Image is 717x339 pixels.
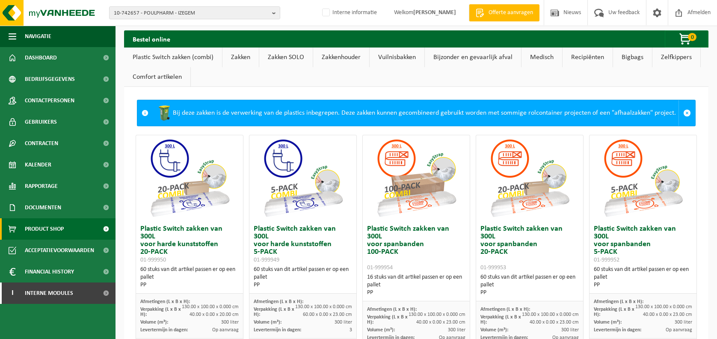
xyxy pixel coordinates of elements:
span: 130.00 x 100.00 x 0.000 cm [182,304,239,309]
span: 130.00 x 100.00 x 0.000 cm [295,304,352,309]
span: Verpakking (L x B x H): [254,307,294,317]
h3: Plastic Switch zakken van 300L voor spanbanden 20-PACK [480,225,579,271]
span: Acceptatievoorwaarden [25,240,94,261]
span: 40.00 x 0.00 x 23.00 cm [530,320,579,325]
a: Sluit melding [678,100,695,126]
span: 3 [350,327,352,333]
div: Bij deze zakken is de verwerking van de plastics inbegrepen. Deze zakken kunnen gecombineerd gebr... [153,100,678,126]
span: Afmetingen (L x B x H): [594,299,643,304]
span: Rapportage [25,175,58,197]
span: 01-999950 [140,257,166,263]
span: Verpakking (L x B x H): [367,315,408,325]
a: Comfort artikelen [124,67,190,87]
h2: Bestel online [124,30,179,47]
div: PP [480,289,579,297]
div: PP [140,281,239,289]
span: 40.00 x 0.00 x 20.00 cm [190,312,239,317]
button: 0 [665,30,708,48]
div: 60 stuks van dit artikel passen er op een pallet [254,266,352,289]
span: Financial History [25,261,74,282]
span: 300 liter [561,327,579,333]
div: PP [594,281,692,289]
span: 300 liter [448,327,465,333]
h3: Plastic Switch zakken van 300L voor harde kunststoffen 5-PACK [254,225,352,264]
span: Levertermijn in dagen: [594,327,641,333]
span: Levertermijn in dagen: [140,327,188,333]
span: 0 [688,33,696,41]
span: Gebruikers [25,111,57,133]
a: Offerte aanvragen [469,4,539,21]
span: Contracten [25,133,58,154]
span: Afmetingen (L x B x H): [254,299,303,304]
strong: [PERSON_NAME] [413,9,456,16]
span: 01-999952 [594,257,619,263]
div: PP [254,281,352,289]
span: Documenten [25,197,61,218]
h3: Plastic Switch zakken van 300L voor spanbanden 100-PACK [367,225,465,271]
div: PP [367,289,465,297]
div: 60 stuks van dit artikel passen er op een pallet [140,266,239,289]
img: WB-0240-HPE-GN-50.png [156,104,173,122]
span: Volume (m³): [254,320,281,325]
span: Navigatie [25,26,51,47]
a: Plastic Switch zakken (combi) [124,48,222,67]
span: 10-742657 - POULPHARM - IZEGEM [114,7,269,20]
span: Kalender [25,154,51,175]
a: Vuilnisbakken [370,48,424,67]
span: Volume (m³): [140,320,168,325]
a: Zakkenhouder [313,48,369,67]
label: Interne informatie [320,6,377,19]
div: 60 stuks van dit artikel passen er op een pallet [480,274,579,297]
button: 10-742657 - POULPHARM - IZEGEM [109,6,280,19]
span: 130.00 x 100.00 x 0.000 cm [409,312,465,317]
a: Zakken SOLO [259,48,313,67]
span: Verpakking (L x B x H): [480,315,521,325]
span: Contactpersonen [25,90,74,111]
span: Bedrijfsgegevens [25,68,75,90]
span: 01-999949 [254,257,279,263]
span: 40.00 x 0.00 x 23.00 cm [643,312,692,317]
span: 130.00 x 100.00 x 0.000 cm [635,304,692,309]
div: 60 stuks van dit artikel passen er op een pallet [594,266,692,289]
span: 01-999954 [367,265,393,271]
span: Dashboard [25,47,57,68]
a: Recipiënten [563,48,613,67]
img: 01-999954 [373,135,459,221]
span: 300 liter [335,320,352,325]
span: Op aanvraag [666,327,692,333]
a: Bigbags [613,48,652,67]
span: Afmetingen (L x B x H): [140,299,190,304]
a: Bijzonder en gevaarlijk afval [425,48,521,67]
img: 01-999950 [147,135,232,221]
span: 01-999953 [480,265,506,271]
span: Afmetingen (L x B x H): [480,307,530,312]
span: Op aanvraag [212,327,239,333]
span: Volume (m³): [480,327,508,333]
span: 40.00 x 0.00 x 23.00 cm [416,320,465,325]
span: 300 liter [675,320,692,325]
span: Verpakking (L x B x H): [594,307,634,317]
a: Medisch [521,48,562,67]
img: 01-999949 [260,135,346,221]
h3: Plastic Switch zakken van 300L voor harde kunststoffen 20-PACK [140,225,239,264]
span: 300 liter [221,320,239,325]
img: 01-999952 [600,135,686,221]
span: Offerte aanvragen [486,9,535,17]
span: Volume (m³): [594,320,622,325]
span: Volume (m³): [367,327,395,333]
span: 130.00 x 100.00 x 0.000 cm [522,312,579,317]
span: Levertermijn in dagen: [254,327,301,333]
div: 16 stuks van dit artikel passen er op een pallet [367,274,465,297]
span: 60.00 x 0.00 x 23.00 cm [303,312,352,317]
span: Interne modules [25,282,73,304]
span: Afmetingen (L x B x H): [367,307,417,312]
h3: Plastic Switch zakken van 300L voor spanbanden 5-PACK [594,225,692,264]
span: Verpakking (L x B x H): [140,307,181,317]
span: I [9,282,16,304]
a: Zakken [222,48,259,67]
a: Zelfkippers [652,48,700,67]
img: 01-999953 [487,135,572,221]
span: Product Shop [25,218,64,240]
